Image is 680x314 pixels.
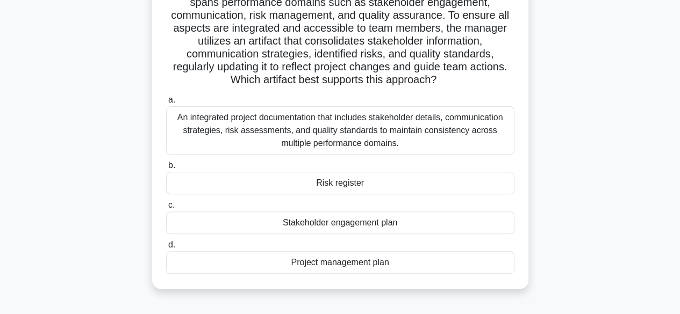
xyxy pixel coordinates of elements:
div: Stakeholder engagement plan [166,211,514,234]
span: d. [168,240,175,249]
span: b. [168,160,175,170]
div: An integrated project documentation that includes stakeholder details, communication strategies, ... [166,106,514,155]
div: Risk register [166,172,514,194]
span: c. [168,200,175,209]
span: a. [168,95,175,104]
div: Project management plan [166,251,514,274]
